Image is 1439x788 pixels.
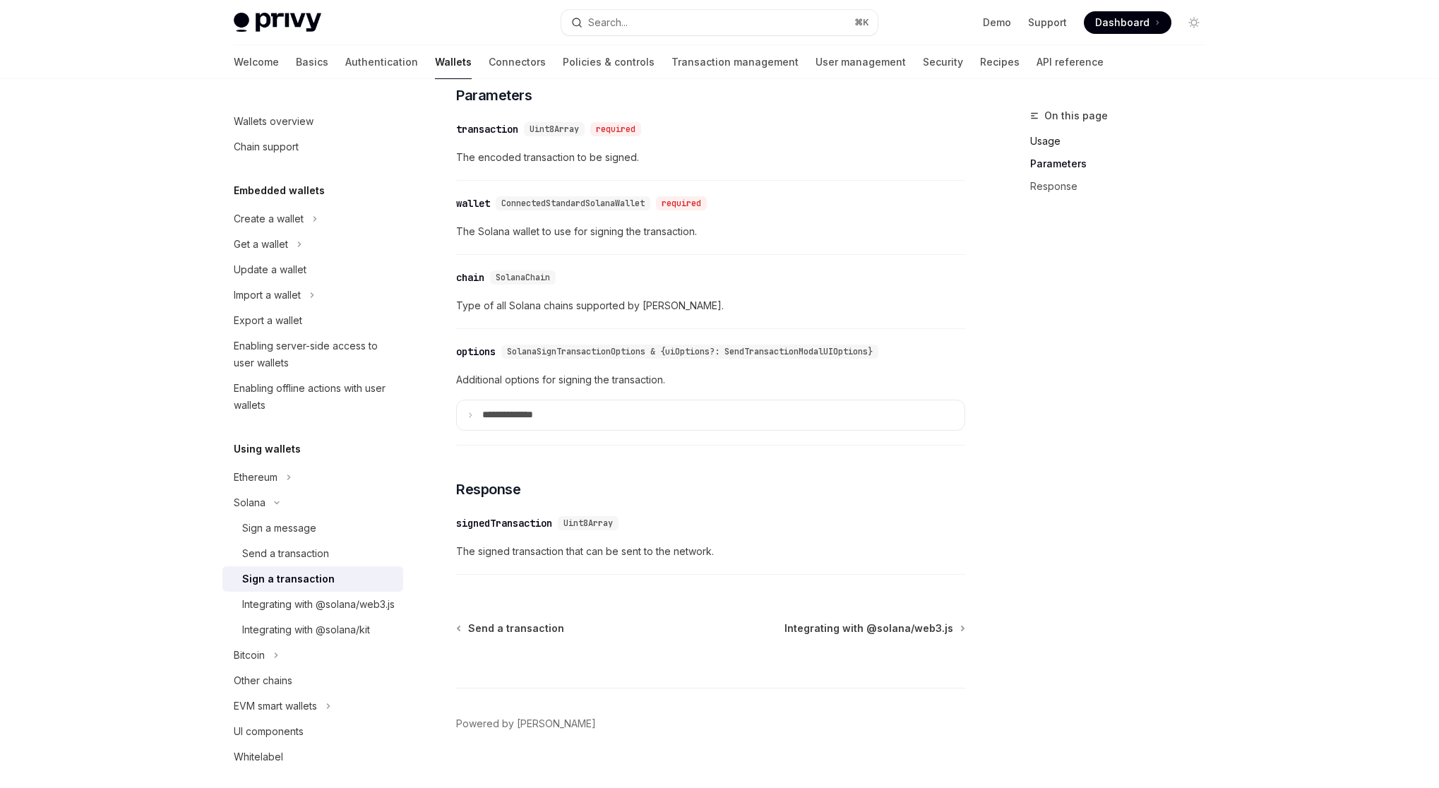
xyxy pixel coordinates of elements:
[222,109,403,134] a: Wallets overview
[222,744,403,770] a: Whitelabel
[222,257,403,282] a: Update a wallet
[234,380,395,414] div: Enabling offline actions with user wallets
[222,617,403,643] a: Integrating with @solana/kit
[222,490,403,515] button: Toggle Solana section
[1028,16,1067,30] a: Support
[784,621,953,635] span: Integrating with @solana/web3.js
[456,223,965,240] span: The Solana wallet to use for signing the transaction.
[816,45,906,79] a: User management
[456,270,484,285] div: chain
[222,643,403,668] button: Toggle Bitcoin section
[501,198,645,209] span: ConnectedStandardSolanaWallet
[234,469,277,486] div: Ethereum
[456,122,518,136] div: transaction
[923,45,963,79] a: Security
[222,566,403,592] a: Sign a transaction
[222,693,403,719] button: Toggle EVM smart wallets section
[854,17,869,28] span: ⌘ K
[234,647,265,664] div: Bitcoin
[456,479,520,499] span: Response
[222,541,403,566] a: Send a transaction
[507,346,873,357] span: SolanaSignTransactionOptions & {uiOptions?: SendTransactionModalUIOptions}
[222,206,403,232] button: Toggle Create a wallet section
[242,571,335,587] div: Sign a transaction
[234,113,314,130] div: Wallets overview
[234,338,395,371] div: Enabling server-side access to user wallets
[222,134,403,160] a: Chain support
[530,124,579,135] span: Uint8Array
[234,748,283,765] div: Whitelabel
[234,287,301,304] div: Import a wallet
[456,371,965,388] span: Additional options for signing the transaction.
[234,698,317,715] div: EVM smart wallets
[242,545,329,562] div: Send a transaction
[496,272,550,283] span: SolanaChain
[671,45,799,79] a: Transaction management
[590,122,641,136] div: required
[222,668,403,693] a: Other chains
[435,45,472,79] a: Wallets
[456,196,490,210] div: wallet
[234,13,321,32] img: light logo
[222,282,403,308] button: Toggle Import a wallet section
[563,45,655,79] a: Policies & controls
[234,672,292,689] div: Other chains
[234,182,325,199] h5: Embedded wallets
[1183,11,1205,34] button: Toggle dark mode
[222,465,403,490] button: Toggle Ethereum section
[588,14,628,31] div: Search...
[296,45,328,79] a: Basics
[561,10,878,35] button: Open search
[468,621,564,635] span: Send a transaction
[234,138,299,155] div: Chain support
[456,345,496,359] div: options
[456,85,532,105] span: Parameters
[1030,130,1217,153] a: Usage
[458,621,564,635] a: Send a transaction
[456,717,596,731] a: Powered by [PERSON_NAME]
[489,45,546,79] a: Connectors
[234,261,306,278] div: Update a wallet
[1030,175,1217,198] a: Response
[222,592,403,617] a: Integrating with @solana/web3.js
[234,494,265,511] div: Solana
[234,441,301,458] h5: Using wallets
[563,518,613,529] span: Uint8Array
[456,516,552,530] div: signedTransaction
[242,621,370,638] div: Integrating with @solana/kit
[222,308,403,333] a: Export a wallet
[983,16,1011,30] a: Demo
[1095,16,1150,30] span: Dashboard
[1037,45,1104,79] a: API reference
[345,45,418,79] a: Authentication
[234,236,288,253] div: Get a wallet
[222,376,403,418] a: Enabling offline actions with user wallets
[656,196,707,210] div: required
[242,520,316,537] div: Sign a message
[222,232,403,257] button: Toggle Get a wallet section
[222,333,403,376] a: Enabling server-side access to user wallets
[222,515,403,541] a: Sign a message
[234,210,304,227] div: Create a wallet
[222,719,403,744] a: UI components
[456,149,965,166] span: The encoded transaction to be signed.
[242,596,395,613] div: Integrating with @solana/web3.js
[456,543,965,560] span: The signed transaction that can be sent to the network.
[456,297,965,314] span: Type of all Solana chains supported by [PERSON_NAME].
[1084,11,1171,34] a: Dashboard
[1044,107,1108,124] span: On this page
[1030,153,1217,175] a: Parameters
[234,312,302,329] div: Export a wallet
[234,723,304,740] div: UI components
[980,45,1020,79] a: Recipes
[234,45,279,79] a: Welcome
[784,621,964,635] a: Integrating with @solana/web3.js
